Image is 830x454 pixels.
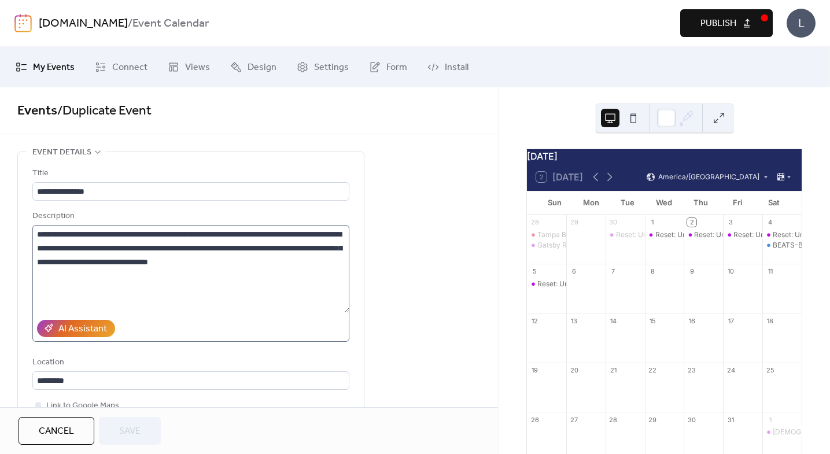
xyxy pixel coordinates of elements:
[86,51,156,83] a: Connect
[19,417,94,445] button: Cancel
[762,427,802,437] div: Sampradaya Dance Creations presents: Kintsugi
[787,9,816,38] div: L
[17,98,57,124] a: Events
[570,366,578,375] div: 20
[646,191,683,215] div: Wed
[719,191,755,215] div: Fri
[32,146,91,160] span: Event details
[766,316,774,325] div: 18
[573,191,609,215] div: Mon
[694,230,790,240] div: Reset: Unplug. Play. Connect.
[616,230,711,240] div: Reset: Unplug. Play. Connect.
[57,98,152,124] span: / Duplicate Event
[46,399,119,413] span: Link to Google Maps
[185,61,210,75] span: Views
[609,415,618,424] div: 28
[762,230,802,240] div: Reset: Unplug. Play. Connect.
[32,356,347,370] div: Location
[527,279,566,289] div: Reset: Unplug. Play. Connect.
[128,13,132,35] b: /
[530,366,539,375] div: 19
[609,366,618,375] div: 21
[530,267,539,276] div: 5
[58,322,107,336] div: AI Assistant
[32,167,347,180] div: Title
[360,51,416,83] a: Form
[726,267,735,276] div: 10
[655,230,751,240] div: Reset: Unplug. Play. Connect.
[530,316,539,325] div: 12
[687,218,696,227] div: 2
[610,191,646,215] div: Tue
[536,191,573,215] div: Sun
[537,230,662,240] div: Tampa Bay Rays @ Toronto Blue Jays
[419,51,477,83] a: Install
[687,366,696,375] div: 23
[726,218,735,227] div: 3
[687,415,696,424] div: 30
[762,241,802,250] div: BEATS-BREATH: Nagata Shachu and Jiro Murayama
[537,241,583,250] div: Gatsby Redux
[648,316,657,325] div: 15
[445,61,469,75] span: Install
[33,61,75,75] span: My Events
[527,241,566,250] div: Gatsby Redux
[570,316,578,325] div: 13
[766,415,774,424] div: 1
[766,267,774,276] div: 11
[112,61,147,75] span: Connect
[288,51,357,83] a: Settings
[700,17,736,31] span: Publish
[726,316,735,325] div: 17
[680,9,773,37] button: Publish
[570,415,578,424] div: 27
[39,425,74,438] span: Cancel
[530,415,539,424] div: 26
[222,51,285,83] a: Design
[132,13,209,35] b: Event Calendar
[7,51,83,83] a: My Events
[527,149,802,163] div: [DATE]
[684,230,723,240] div: Reset: Unplug. Play. Connect.
[648,267,657,276] div: 8
[609,316,618,325] div: 14
[537,279,633,289] div: Reset: Unplug. Play. Connect.
[733,230,829,240] div: Reset: Unplug. Play. Connect.
[39,13,128,35] a: [DOMAIN_NAME]
[766,218,774,227] div: 4
[248,61,276,75] span: Design
[687,316,696,325] div: 16
[658,174,759,180] span: America/[GEOGRAPHIC_DATA]
[570,267,578,276] div: 6
[648,366,657,375] div: 22
[726,415,735,424] div: 31
[756,191,792,215] div: Sat
[527,230,566,240] div: Tampa Bay Rays @ Toronto Blue Jays
[609,218,618,227] div: 30
[32,209,347,223] div: Description
[726,366,735,375] div: 24
[570,218,578,227] div: 29
[609,267,618,276] div: 7
[648,415,657,424] div: 29
[723,230,762,240] div: Reset: Unplug. Play. Connect.
[645,230,684,240] div: Reset: Unplug. Play. Connect.
[606,230,645,240] div: Reset: Unplug. Play. Connect.
[687,267,696,276] div: 9
[766,366,774,375] div: 25
[14,14,32,32] img: logo
[648,218,657,227] div: 1
[37,320,115,337] button: AI Assistant
[159,51,219,83] a: Views
[530,218,539,227] div: 28
[314,61,349,75] span: Settings
[683,191,719,215] div: Thu
[386,61,407,75] span: Form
